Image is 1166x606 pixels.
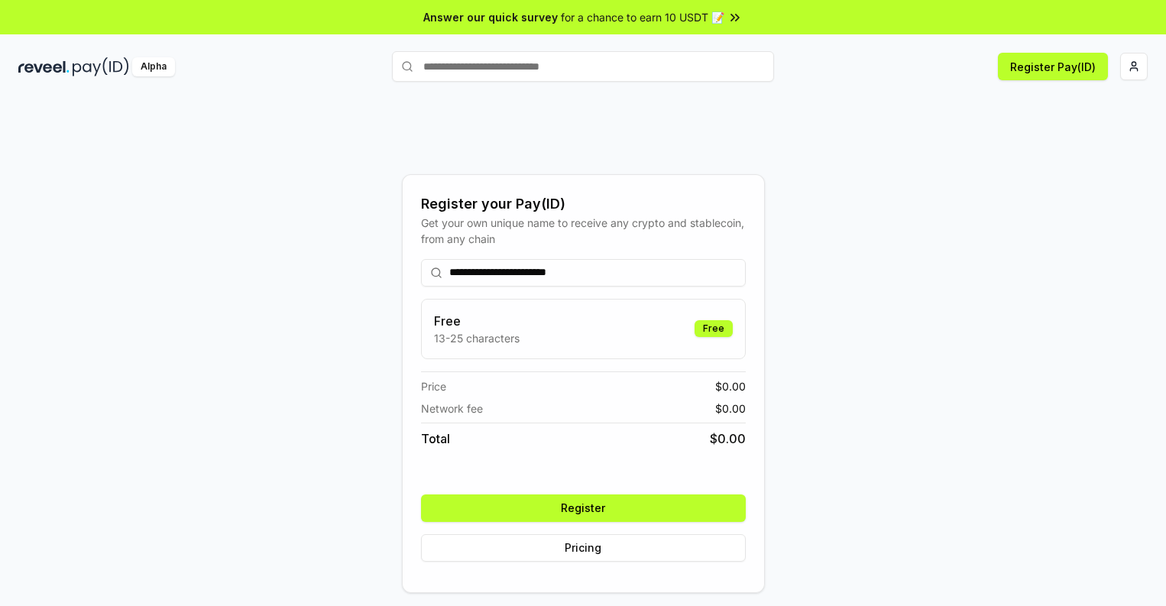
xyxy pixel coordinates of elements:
[421,534,746,562] button: Pricing
[434,330,520,346] p: 13-25 characters
[421,193,746,215] div: Register your Pay(ID)
[421,429,450,448] span: Total
[715,378,746,394] span: $ 0.00
[132,57,175,76] div: Alpha
[998,53,1108,80] button: Register Pay(ID)
[561,9,724,25] span: for a chance to earn 10 USDT 📝
[421,494,746,522] button: Register
[434,312,520,330] h3: Free
[695,320,733,337] div: Free
[710,429,746,448] span: $ 0.00
[73,57,129,76] img: pay_id
[715,400,746,416] span: $ 0.00
[421,378,446,394] span: Price
[421,400,483,416] span: Network fee
[423,9,558,25] span: Answer our quick survey
[18,57,70,76] img: reveel_dark
[421,215,746,247] div: Get your own unique name to receive any crypto and stablecoin, from any chain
